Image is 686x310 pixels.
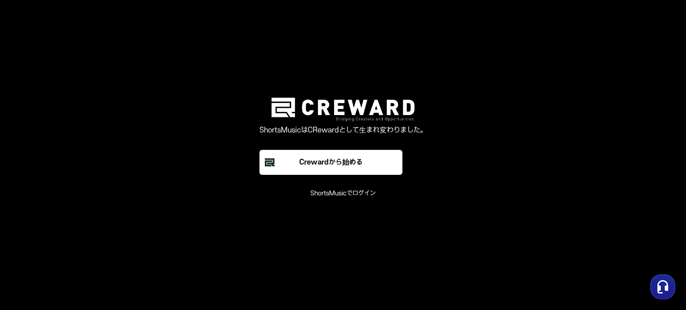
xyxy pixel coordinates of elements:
button: ShortsMusicでログイン [310,189,376,198]
font: ShortsMusicでログイン [310,190,376,197]
button: Crewardから始める [259,150,402,175]
a: Crewardから始める [259,150,427,175]
img: クルーカードのロゴ [272,98,414,121]
font: ShortsMusicはCRewardとして生まれ変わりました。 [259,126,427,134]
font: Crewardから始める [299,158,363,166]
